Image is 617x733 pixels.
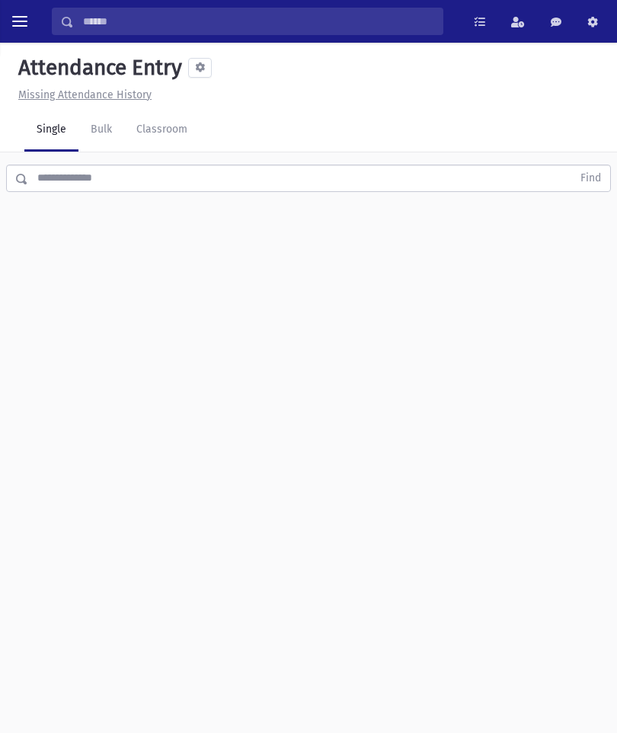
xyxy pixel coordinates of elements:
button: toggle menu [6,8,34,35]
h5: Attendance Entry [12,55,182,81]
a: Single [24,109,78,152]
u: Missing Attendance History [18,88,152,101]
a: Missing Attendance History [12,88,152,101]
input: Search [74,8,443,35]
a: Bulk [78,109,124,152]
a: Classroom [124,109,200,152]
button: Find [571,165,610,191]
